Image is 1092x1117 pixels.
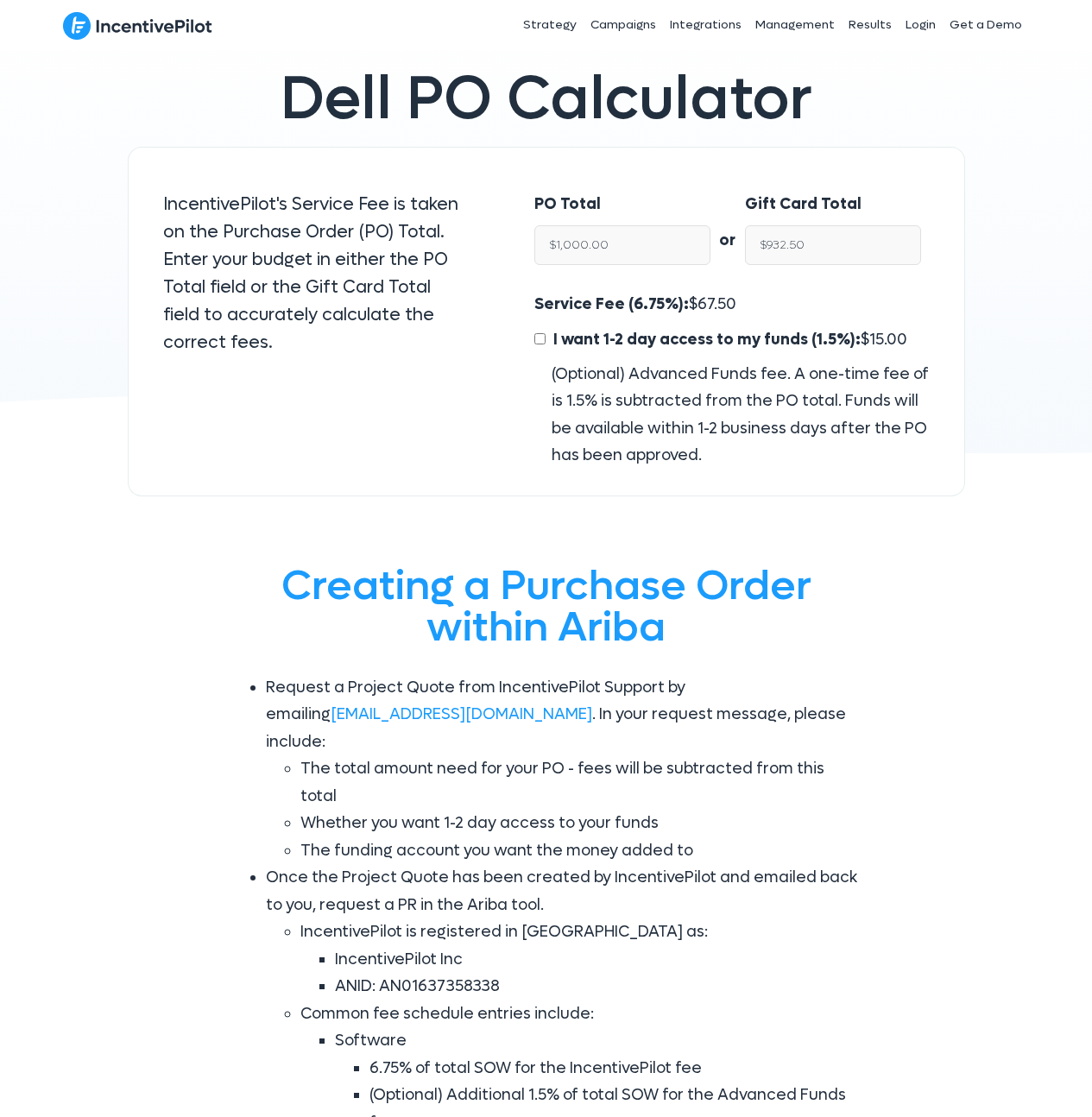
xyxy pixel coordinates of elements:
label: PO Total [534,191,601,218]
span: 15.00 [869,330,907,350]
a: Login [899,3,943,47]
span: 67.50 [697,294,736,314]
li: IncentivePilot is registered in [GEOGRAPHIC_DATA] as: [300,918,862,1000]
div: $ [534,291,929,470]
nav: Header Menu [398,3,1030,47]
img: IncentivePilot [63,11,212,41]
a: Results [842,3,899,47]
a: Strategy [516,3,584,47]
span: $ [549,330,907,350]
label: Gift Card Total [745,191,862,218]
div: or [710,191,745,255]
span: I want 1-2 day access to my funds (1.5%): [553,330,861,350]
a: Get a Demo [943,3,1029,47]
li: The funding account you want the money added to [300,837,862,865]
a: Management [748,3,842,47]
li: 6.75% of total SOW for the IncentivePilot fee [369,1055,862,1082]
li: Whether you want 1-2 day access to your funds [300,810,862,837]
span: Service Fee (6.75%): [534,294,689,314]
li: ANID: AN01637358338 [335,973,862,1000]
a: Integrations [663,3,748,47]
div: (Optional) Advanced Funds fee. A one-time fee of is 1.5% is subtracted from the PO total. Funds w... [534,361,929,470]
span: Dell PO Calculator [281,60,812,138]
p: IncentivePilot's Service Fee is taken on the Purchase Order (PO) Total. Enter your budget in eith... [163,191,466,357]
a: [EMAIL_ADDRESS][DOMAIN_NAME] [331,704,592,724]
span: Creating a Purchase Order within Ariba [281,558,811,654]
li: IncentivePilot Inc [335,946,862,974]
a: Campaigns [584,3,663,47]
li: Request a Project Quote from IncentivePilot Support by emailing . In your request message, please... [266,674,862,865]
li: The total amount need for your PO - fees will be subtracted from this total [300,755,862,810]
input: I want 1-2 day access to my funds (1.5%):$15.00 [534,333,546,344]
